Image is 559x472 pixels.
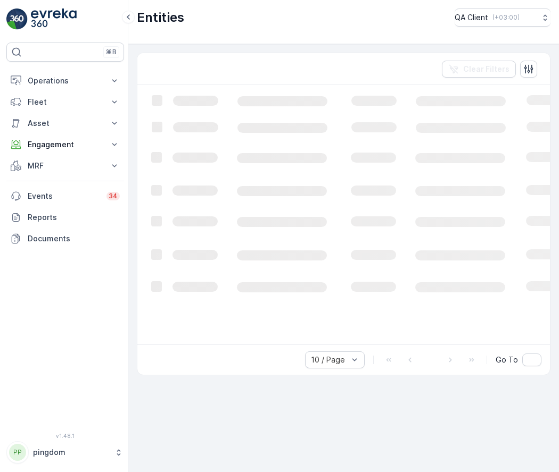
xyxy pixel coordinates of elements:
a: Reports [6,207,124,228]
p: Documents [28,233,120,244]
span: Go To [496,355,518,365]
button: PPpingdom [6,441,124,463]
div: PP [9,444,26,461]
p: Entities [137,9,184,26]
button: Asset [6,113,124,134]
button: Operations [6,70,124,91]
button: Fleet [6,91,124,113]
img: logo_light-DOdMpM7g.png [31,9,77,30]
button: MRF [6,155,124,176]
p: Fleet [28,97,103,107]
button: QA Client(+03:00) [455,9,550,27]
p: ( +03:00 ) [492,13,520,22]
p: Asset [28,118,103,129]
p: pingdom [33,447,109,458]
button: Clear Filters [442,61,516,78]
p: Operations [28,75,103,86]
p: QA Client [455,12,488,23]
button: Engagement [6,134,124,155]
p: Events [28,191,100,201]
p: MRF [28,161,103,171]
p: 34 [109,192,118,200]
p: Clear Filters [463,64,509,74]
p: Engagement [28,139,103,150]
p: ⌘B [106,48,117,56]
img: logo [6,9,28,30]
a: Events34 [6,186,124,207]
a: Documents [6,228,124,249]
span: v 1.48.1 [6,433,124,439]
p: Reports [28,212,120,223]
